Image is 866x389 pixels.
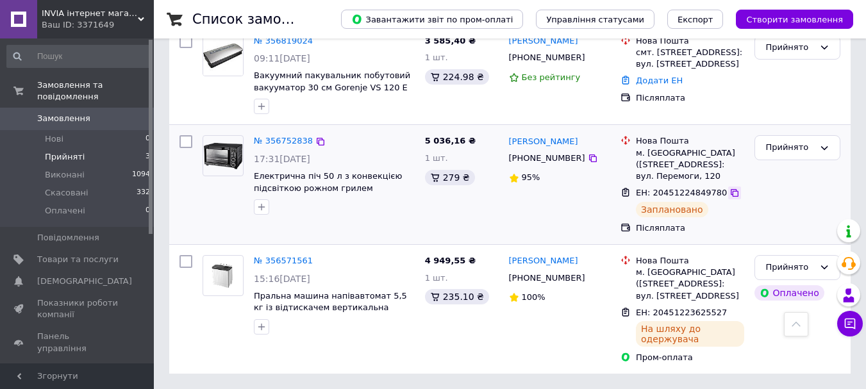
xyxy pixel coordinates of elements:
[837,311,863,336] button: Чат з покупцем
[636,147,744,183] div: м. [GEOGRAPHIC_DATA] ([STREET_ADDRESS]: вул. Перемоги, 120
[37,113,90,124] span: Замовлення
[45,205,85,217] span: Оплачені
[522,172,540,182] span: 95%
[506,49,588,66] div: [PHONE_NUMBER]
[37,276,132,287] span: [DEMOGRAPHIC_DATA]
[203,255,244,296] a: Фото товару
[254,256,313,265] a: № 356571561
[45,187,88,199] span: Скасовані
[765,261,814,274] div: Прийнято
[636,47,744,70] div: смт. [STREET_ADDRESS]: вул. [STREET_ADDRESS]
[45,169,85,181] span: Виконані
[203,36,243,76] img: Фото товару
[146,205,150,217] span: 0
[6,45,151,68] input: Пошук
[37,331,119,354] span: Панель управління
[636,255,744,267] div: Нова Пошта
[42,8,138,19] span: INVIA інтернет магазин
[723,14,853,24] a: Створити замовлення
[203,142,243,170] img: Фото товару
[254,136,313,145] a: № 356752838
[137,187,150,199] span: 332
[203,261,243,290] img: Фото товару
[254,171,402,217] a: Електрична піч 50 л з конвекцією підсвіткою рожном грилем [PERSON_NAME]-501E_b 2000 Вт 6 режимів,...
[509,35,578,47] a: [PERSON_NAME]
[636,202,708,217] div: Заплановано
[425,53,448,62] span: 1 шт.
[132,169,150,181] span: 1094
[341,10,523,29] button: Завантажити звіт по пром-оплаті
[254,70,410,116] a: Вакуумний пакувальник побутовий вакууматор 30 см Gorenje VS 120 E 120 Вт 12 л/хв сухі вологі прод...
[425,170,475,185] div: 279 ₴
[425,153,448,163] span: 1 шт.
[509,136,578,148] a: [PERSON_NAME]
[746,15,843,24] span: Створити замовлення
[203,135,244,176] a: Фото товару
[254,36,313,46] a: № 356819024
[37,297,119,320] span: Показники роботи компанії
[636,321,744,347] div: На шляху до одержувача
[37,232,99,244] span: Повідомлення
[506,150,588,167] div: [PHONE_NUMBER]
[636,92,744,104] div: Післяплата
[254,53,310,63] span: 09:11[DATE]
[636,35,744,47] div: Нова Пошта
[678,15,713,24] span: Експорт
[425,136,476,145] span: 5 036,16 ₴
[636,76,683,85] a: Додати ЕН
[425,36,476,46] span: 3 585,40 ₴
[146,151,150,163] span: 3
[636,222,744,234] div: Післяплата
[536,10,654,29] button: Управління статусами
[192,12,322,27] h1: Список замовлень
[636,188,727,197] span: ЕН: 20451224849780
[522,72,581,82] span: Без рейтингу
[351,13,513,25] span: Завантажити звіт по пром-оплаті
[765,141,814,154] div: Прийнято
[546,15,644,24] span: Управління статусами
[254,291,409,336] a: Пральна машина напівавтомат 5,5 кг із відтискачем вертикальна Liberton LWM-5500 PUMP двобакова це...
[37,254,119,265] span: Товари та послуги
[425,289,489,304] div: 235.10 ₴
[37,79,154,103] span: Замовлення та повідомлення
[736,10,853,29] button: Створити замовлення
[765,41,814,54] div: Прийнято
[667,10,724,29] button: Експорт
[506,270,588,286] div: [PHONE_NUMBER]
[42,19,154,31] div: Ваш ID: 3371649
[254,274,310,284] span: 15:16[DATE]
[425,273,448,283] span: 1 шт.
[636,267,744,302] div: м. [GEOGRAPHIC_DATA] ([STREET_ADDRESS]: вул. [STREET_ADDRESS]
[636,135,744,147] div: Нова Пошта
[45,151,85,163] span: Прийняті
[425,69,489,85] div: 224.98 ₴
[754,285,824,301] div: Оплачено
[509,255,578,267] a: [PERSON_NAME]
[522,292,545,302] span: 100%
[254,154,310,164] span: 17:31[DATE]
[636,308,727,317] span: ЕН: 20451223625527
[636,352,744,363] div: Пром-оплата
[45,133,63,145] span: Нові
[146,133,150,145] span: 0
[425,256,476,265] span: 4 949,55 ₴
[203,35,244,76] a: Фото товару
